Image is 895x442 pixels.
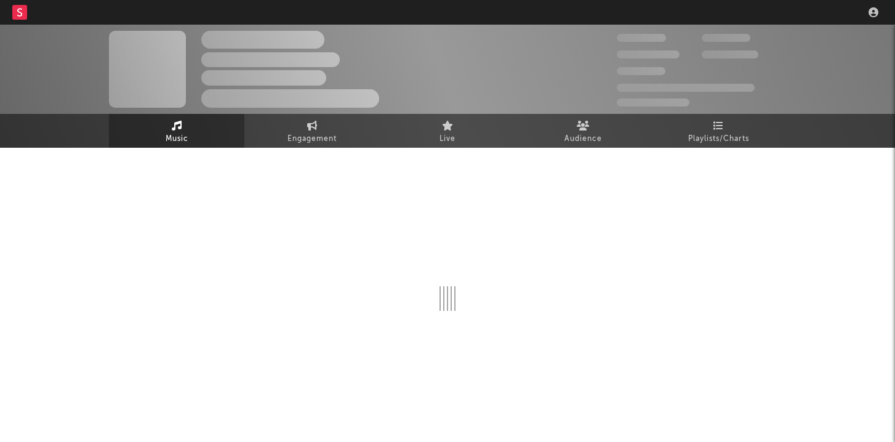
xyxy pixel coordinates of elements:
span: Playlists/Charts [688,132,749,147]
a: Audience [515,114,651,148]
span: 50,000,000 [617,50,680,58]
span: Live [439,132,456,147]
a: Live [380,114,515,148]
a: Playlists/Charts [651,114,786,148]
span: Music [166,132,188,147]
span: Engagement [287,132,337,147]
a: Engagement [244,114,380,148]
span: 1,000,000 [702,50,758,58]
span: 300,000 [617,34,666,42]
a: Music [109,114,244,148]
span: Jump Score: 85.0 [617,98,689,106]
span: 100,000 [617,67,665,75]
span: Audience [564,132,602,147]
span: 50,000,000 Monthly Listeners [617,84,755,92]
span: 100,000 [702,34,750,42]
